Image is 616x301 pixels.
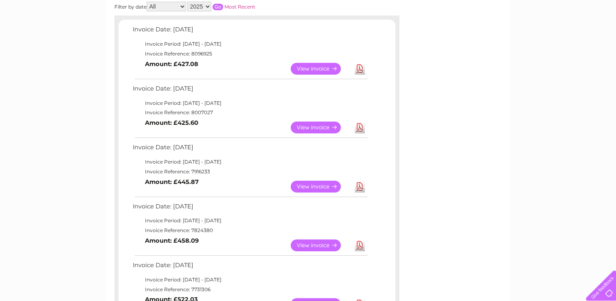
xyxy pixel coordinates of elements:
[114,2,328,11] div: Filter by date
[291,122,351,133] a: View
[131,216,369,226] td: Invoice Period: [DATE] - [DATE]
[131,108,369,117] td: Invoice Reference: 8007027
[131,39,369,49] td: Invoice Period: [DATE] - [DATE]
[291,181,351,193] a: View
[131,260,369,275] td: Invoice Date: [DATE]
[355,181,365,193] a: Download
[493,35,511,41] a: Energy
[131,49,369,59] td: Invoice Reference: 8096925
[516,35,540,41] a: Telecoms
[355,239,365,251] a: Download
[22,21,63,46] img: logo.png
[116,4,501,40] div: Clear Business is a trading name of Verastar Limited (registered in [GEOGRAPHIC_DATA] No. 3667643...
[131,285,369,294] td: Invoice Reference: 7731306
[145,178,199,186] b: Amount: £445.87
[131,24,369,39] td: Invoice Date: [DATE]
[131,142,369,157] td: Invoice Date: [DATE]
[355,122,365,133] a: Download
[131,226,369,235] td: Invoice Reference: 7824380
[131,167,369,177] td: Invoice Reference: 7916233
[355,63,365,75] a: Download
[224,4,255,10] a: Most Recent
[545,35,557,41] a: Blog
[291,239,351,251] a: View
[145,60,198,68] b: Amount: £427.08
[589,35,608,41] a: Log out
[131,83,369,98] td: Invoice Date: [DATE]
[145,237,199,244] b: Amount: £458.09
[145,119,198,126] b: Amount: £425.60
[473,35,488,41] a: Water
[291,63,351,75] a: View
[463,4,519,14] a: 0333 014 3131
[131,201,369,216] td: Invoice Date: [DATE]
[131,157,369,167] td: Invoice Period: [DATE] - [DATE]
[131,98,369,108] td: Invoice Period: [DATE] - [DATE]
[131,275,369,285] td: Invoice Period: [DATE] - [DATE]
[562,35,582,41] a: Contact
